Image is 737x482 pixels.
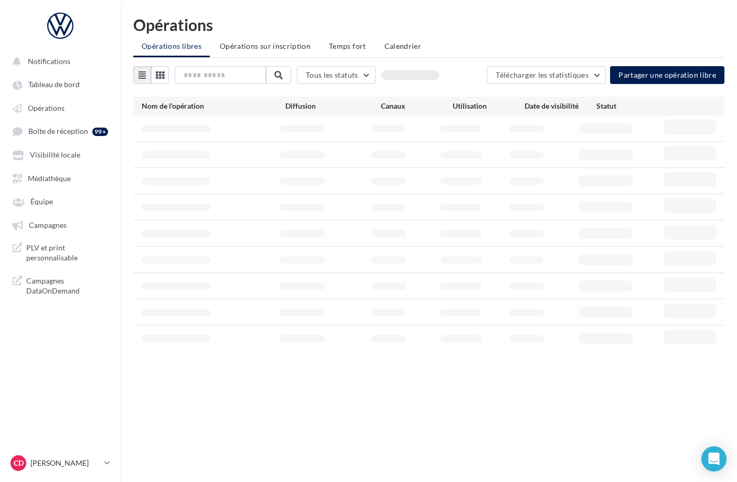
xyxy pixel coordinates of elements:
span: Temps fort [329,41,366,50]
div: Date de visibilité [525,101,596,111]
div: Statut [596,101,668,111]
a: Opérations [6,98,114,117]
a: Boîte de réception 99+ [6,121,114,141]
div: Diffusion [285,101,381,111]
a: Équipe [6,192,114,211]
span: Télécharger les statistiques [496,70,589,79]
span: Boîte de réception [28,127,88,136]
span: Tableau de bord [28,80,80,89]
a: Campagnes [6,215,114,234]
a: Visibilité locale [6,145,114,164]
span: Équipe [30,197,53,206]
span: Médiathèque [28,174,71,183]
div: Nom de l'opération [142,101,285,111]
span: PLV et print personnalisable [26,243,108,263]
button: Notifications [6,51,110,70]
span: Opérations sur inscription [220,41,311,50]
div: Canaux [381,101,453,111]
div: Utilisation [453,101,525,111]
div: Opérations [133,17,724,33]
button: Télécharger les statistiques [487,66,606,84]
a: CD [PERSON_NAME] [8,453,112,473]
a: Tableau de bord [6,75,114,93]
button: Tous les statuts [297,66,376,84]
span: Visibilité locale [30,151,80,160]
span: Notifications [28,57,70,66]
span: Opérations [28,103,65,112]
p: [PERSON_NAME] [30,458,100,468]
span: Calendrier [384,41,422,50]
a: Médiathèque [6,169,114,187]
div: Open Intercom Messenger [701,446,727,471]
span: CD [14,458,24,468]
div: 99+ [92,128,108,136]
button: Partager une opération libre [610,66,724,84]
a: Campagnes DataOnDemand [6,271,114,300]
span: Tous les statuts [306,70,358,79]
span: Campagnes [29,221,67,229]
span: Campagnes DataOnDemand [26,276,108,296]
a: PLV et print personnalisable [6,238,114,267]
